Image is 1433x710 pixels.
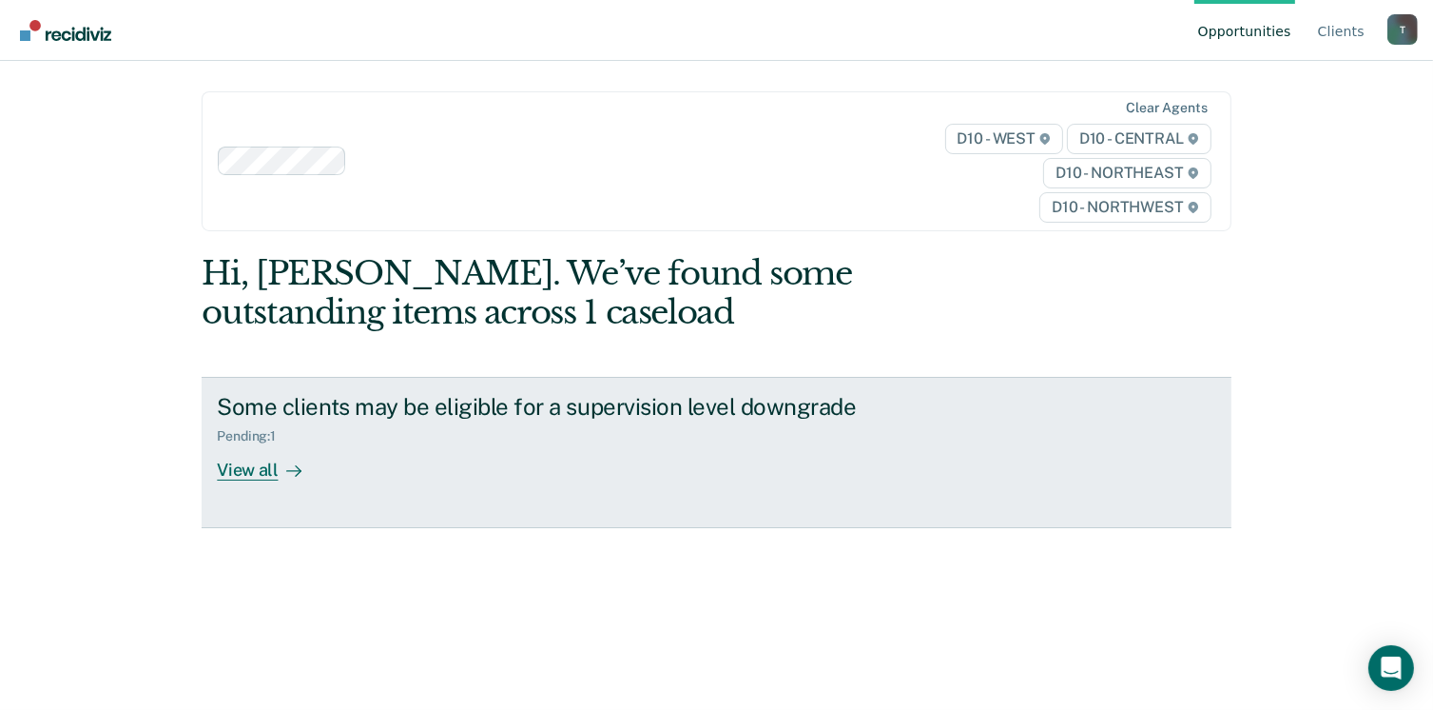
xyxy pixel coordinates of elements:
img: Recidiviz [20,20,111,41]
button: Profile dropdown button [1387,14,1418,45]
div: Hi, [PERSON_NAME]. We’ve found some outstanding items across 1 caseload [202,254,1025,332]
div: Pending : 1 [217,428,291,444]
div: T [1387,14,1418,45]
span: D10 - WEST [945,124,1063,154]
div: View all [217,444,323,482]
span: D10 - CENTRAL [1067,124,1211,154]
a: Some clients may be eligible for a supervision level downgradePending:1View all [202,377,1230,527]
span: D10 - NORTHWEST [1039,192,1210,223]
div: Clear agents [1126,100,1207,116]
div: Some clients may be eligible for a supervision level downgrade [217,393,884,421]
span: D10 - NORTHEAST [1043,158,1210,188]
div: Open Intercom Messenger [1368,645,1414,691]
